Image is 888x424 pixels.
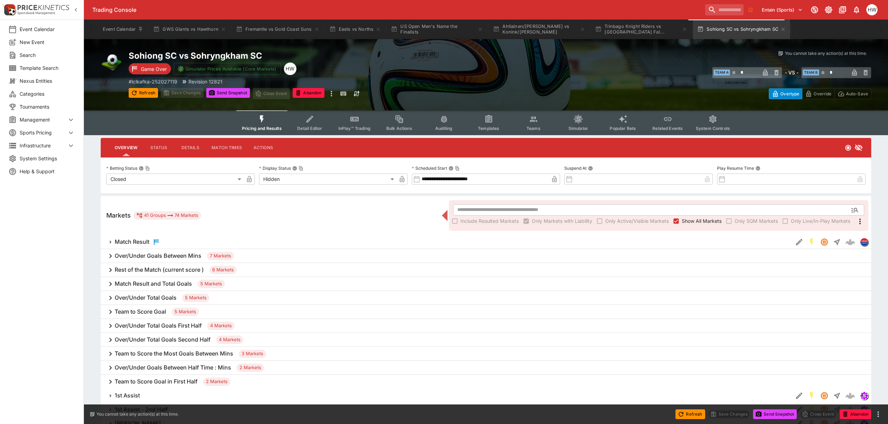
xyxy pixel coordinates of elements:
[115,294,177,301] h6: Over/Under Total Goals
[182,294,209,301] span: 5 Markets
[115,392,140,399] h6: 1st Assist
[675,409,705,419] button: Refresh
[338,126,371,131] span: InPlay™ Trading
[769,88,871,99] div: Start From
[129,88,158,98] button: Refresh
[115,336,210,343] h6: Over/Under Total Goals Second Half
[478,126,499,131] span: Templates
[805,403,818,416] button: SGM Enabled
[20,51,75,59] span: Search
[259,165,291,171] p: Display Status
[139,166,144,171] button: Betting StatusCopy To Clipboard
[17,5,69,10] img: PriceKinetics
[588,166,593,171] button: Suspend At
[115,378,198,385] h6: Team to Score Goal in First Half
[412,165,447,171] p: Scheduled Start
[805,389,818,402] button: SGM Enabled
[207,322,235,329] span: 4 Markets
[808,3,821,16] button: Connected to PK
[805,236,818,248] button: SGM Enabled
[297,126,322,131] span: Detail Editor
[149,20,230,39] button: GWS Giants vs Hawthorn
[20,25,75,33] span: Event Calendar
[803,70,819,75] span: Team B
[20,168,75,175] span: Help & Support
[92,6,702,14] div: Trading Console
[237,364,264,371] span: 2 Markets
[17,12,55,15] img: Sportsbook Management
[115,308,166,315] h6: Team to Score Goal
[568,126,588,131] span: Simulator
[115,238,149,246] h6: Match Result
[284,63,296,75] div: Harry Walker
[866,4,878,15] div: Harrison Walker
[735,217,778,225] span: Only SGM Markets
[99,20,148,39] button: Event Calendar
[20,129,67,136] span: Sports Pricing
[449,166,453,171] button: Scheduled StartCopy To Clipboard
[20,64,75,72] span: Template Search
[860,238,868,246] div: lclkafka
[101,235,793,249] button: Match Result
[769,88,802,99] button: Overtype
[101,389,793,403] button: 1st Assist
[714,70,730,75] span: Team A
[115,322,202,329] h6: Over/Under Total Goals First Half
[115,364,231,371] h6: Over/Under Goals Between Half Time : Mins
[248,139,279,156] button: Actions
[115,252,201,259] h6: Over/Under Goals Between Mins
[564,165,587,171] p: Suspend At
[115,350,233,357] h6: Team to Score the Most Goals Between Mins
[106,174,244,185] div: Closed
[293,88,324,98] button: Abandon
[605,217,669,225] span: Only Active/Visible Markets
[591,20,692,39] button: Trinbago Knight Riders vs [GEOGRAPHIC_DATA] Fal...
[232,20,324,39] button: Fremantle vs Gold Coast Suns
[141,65,167,73] p: Game Over
[856,217,864,226] svg: More
[860,392,868,400] div: simulator
[239,350,266,357] span: 3 Markets
[206,88,250,98] button: Send Snapshot
[20,116,67,123] span: Management
[101,403,793,417] button: 1st Assist - 2nd Half
[793,236,805,248] button: Edit Detail
[820,238,829,246] svg: Suspended
[293,89,324,96] span: Mark an event as closed and abandoned.
[753,409,797,419] button: Send Snapshot
[207,253,234,259] span: 7 Markets
[96,411,179,417] p: You cannot take any action(s) at this time.
[791,217,850,225] span: Only Live/In-Play Markets
[20,90,75,97] span: Categories
[532,217,592,225] span: Only Markets with Liability
[292,166,297,171] button: Display StatusCopy To Clipboard
[831,403,843,416] button: Straight
[203,378,230,385] span: 2 Markets
[129,50,500,61] h2: Copy To Clipboard
[745,4,756,15] button: No Bookmarks
[610,126,636,131] span: Popular Bets
[327,88,336,99] button: more
[299,166,303,171] button: Copy To Clipboard
[682,217,722,225] span: Show All Markets
[20,38,75,46] span: New Event
[115,266,204,273] h6: Rest of the Match (current score )
[236,110,736,135] div: Event type filters
[696,126,730,131] span: System Controls
[831,389,843,402] button: Straight
[793,389,805,402] button: Edit Detail
[793,403,805,416] button: Edit Detail
[188,78,222,85] p: Revision 12821
[115,280,192,287] h6: Match Result and Total Goals
[387,20,487,39] button: US Open Men's Name the Finalists
[864,2,880,17] button: Harrison Walker
[20,155,75,162] span: System Settings
[818,389,831,402] button: Suspended
[822,3,835,16] button: Toggle light/dark mode
[780,90,799,97] p: Overtype
[489,20,589,39] button: Ahtiainen/[PERSON_NAME] vs Konink/[PERSON_NAME]
[814,90,831,97] p: Override
[840,410,871,417] span: Mark an event as closed and abandoned.
[845,144,852,151] svg: Closed
[755,166,760,171] button: Play Resume Time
